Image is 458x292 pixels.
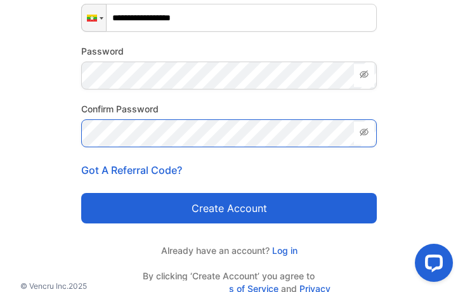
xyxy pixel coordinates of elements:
[81,244,377,257] p: Already have an account?
[81,163,377,178] p: Got A Referral Code?
[81,44,377,58] label: Password
[270,245,298,256] a: Log in
[81,102,377,116] label: Confirm Password
[81,193,377,223] button: Create account
[405,239,458,292] iframe: LiveChat chat widget
[82,4,106,31] div: Myanmar: + 95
